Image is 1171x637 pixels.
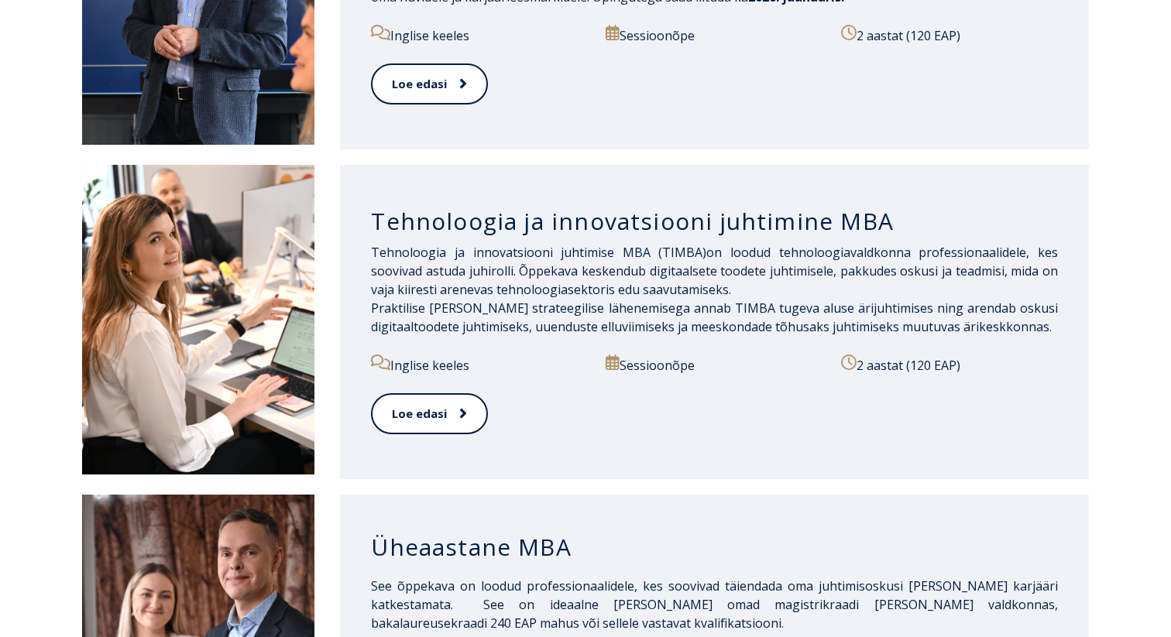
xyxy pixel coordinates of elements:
[841,25,1058,45] p: 2 aastat (120 EAP)
[371,207,1058,236] h3: Tehnoloogia ja innovatsiooni juhtimine MBA
[371,244,706,261] span: Tehnoloogia ja innovatsiooni juhtimise MBA (TIMBA)
[371,577,1058,632] span: See õppekava on loodud professionaalidele, kes soovivad täiendada oma juhtimisoskusi [PERSON_NAME...
[82,165,314,474] img: DSC_2558
[371,533,1058,562] h3: Üheaastane MBA
[371,354,588,375] p: Inglise keeles
[371,244,1058,298] span: on loodud tehnoloogiavaldkonna professionaalidele, kes soovivad astuda juhirolli. Õppekava kesken...
[606,25,822,45] p: Sessioonõpe
[841,354,1058,375] p: 2 aastat (120 EAP)
[371,393,488,434] a: Loe edasi
[371,300,1058,335] span: Praktilise [PERSON_NAME] strateegilise lähenemisega annab TIMBA tugeva aluse ärijuhtimises ning a...
[371,63,488,104] a: Loe edasi
[371,25,588,45] p: Inglise keeles
[606,354,822,375] p: Sessioonõpe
